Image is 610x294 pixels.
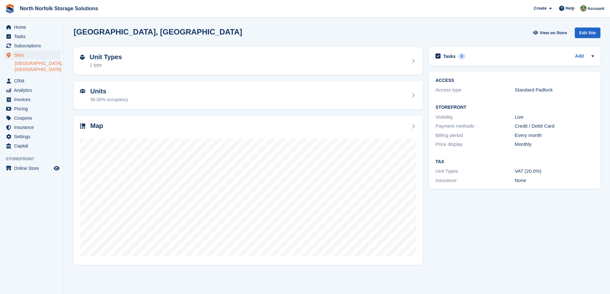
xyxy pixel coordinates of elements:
[435,141,515,148] div: Price display
[3,32,61,41] a: menu
[575,53,584,60] a: Add
[515,86,594,94] div: Standard Padlock
[3,95,61,104] a: menu
[80,123,85,129] img: map-icn-33ee37083ee616e46c38cad1a60f524a97daa1e2b2c8c0bc3eb3415660979fc1.svg
[14,114,53,123] span: Coupons
[3,23,61,32] a: menu
[515,168,594,175] div: VAT (20.0%)
[3,86,61,95] a: menu
[14,41,53,50] span: Subscriptions
[74,47,423,75] a: Unit Types 1 type
[3,41,61,50] a: menu
[435,114,515,121] div: Visibility
[443,53,456,59] h2: Tasks
[435,86,515,94] div: Access type
[74,116,423,265] a: Map
[14,141,53,150] span: Capital
[532,28,570,38] a: View on Store
[435,159,594,164] h2: Tax
[565,5,574,12] span: Help
[90,122,103,130] h2: Map
[588,5,604,12] span: Account
[14,51,53,60] span: Sites
[458,53,466,59] div: 0
[515,177,594,184] div: None
[5,4,15,13] img: stora-icon-8386f47178a22dfd0bd8f6a31ec36ba5ce8667c1dd55bd0f319d3a0aa187defe.svg
[90,53,122,61] h2: Unit Types
[3,141,61,150] a: menu
[575,28,600,41] a: Edit Site
[534,5,547,12] span: Create
[14,32,53,41] span: Tasks
[3,51,61,60] a: menu
[90,88,128,95] h2: Units
[3,164,61,173] a: menu
[3,104,61,113] a: menu
[90,96,128,103] div: 96.00% occupancy
[435,123,515,130] div: Payment methods
[435,132,515,139] div: Billing period
[14,95,53,104] span: Invoices
[515,123,594,130] div: Credit / Debit Card
[3,132,61,141] a: menu
[515,132,594,139] div: Every month
[80,89,85,93] img: unit-icn-7be61d7bf1b0ce9d3e12c5938cc71ed9869f7b940bace4675aadf7bd6d80202e.svg
[15,60,61,73] a: [GEOGRAPHIC_DATA], [GEOGRAPHIC_DATA]
[515,141,594,148] div: Monthly
[14,164,53,173] span: Online Store
[80,55,85,60] img: unit-type-icn-2b2737a686de81e16bb02015468b77c625bbabd49415b5ef34ead5e3b44a266d.svg
[74,28,242,36] h2: [GEOGRAPHIC_DATA], [GEOGRAPHIC_DATA]
[435,177,515,184] div: Insurance
[540,30,567,36] span: View on Store
[435,78,594,83] h2: ACCESS
[14,104,53,113] span: Pricing
[17,3,101,14] a: North Norfolk Storage Solutions
[74,81,423,109] a: Units 96.00% occupancy
[14,76,53,85] span: CRM
[435,168,515,175] div: Unit Types
[3,123,61,132] a: menu
[580,5,587,12] img: Katherine Phelps
[575,28,600,38] div: Edit Site
[53,164,61,172] a: Preview store
[90,62,122,68] div: 1 type
[14,132,53,141] span: Settings
[515,114,594,121] div: Live
[14,86,53,95] span: Analytics
[14,123,53,132] span: Insurance
[435,105,594,110] h2: Storefront
[3,114,61,123] a: menu
[6,156,64,162] span: Storefront
[3,76,61,85] a: menu
[14,23,53,32] span: Home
